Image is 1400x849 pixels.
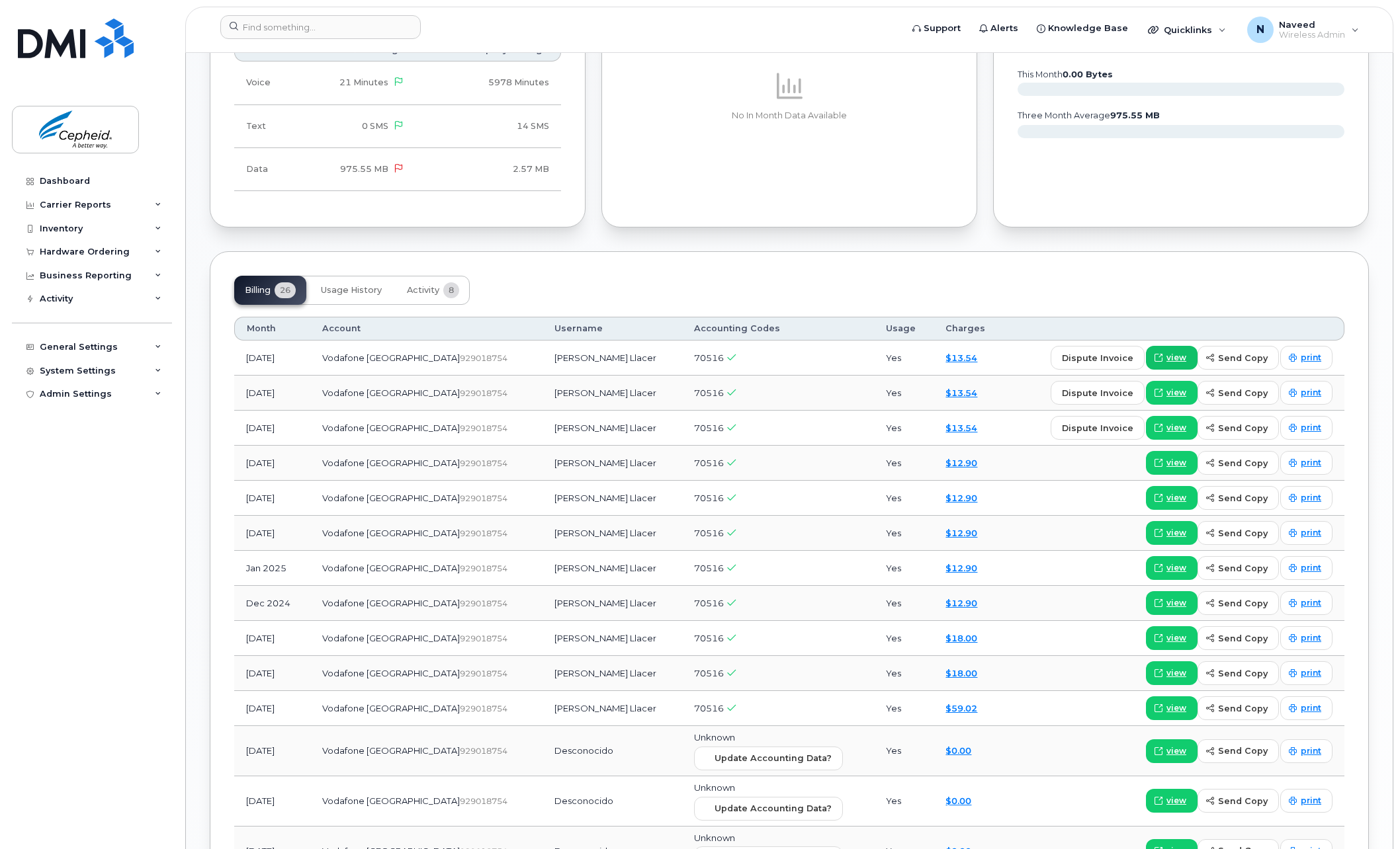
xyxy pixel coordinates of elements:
[1051,381,1145,405] button: dispute invoice
[1301,795,1321,807] span: print
[694,633,724,643] span: 70516
[322,563,460,573] span: Vodafone [GEOGRAPHIC_DATA]
[1301,667,1321,679] span: print
[715,752,832,764] span: Update Accounting Data?
[543,656,682,691] td: [PERSON_NAME] Llacer
[1218,597,1268,610] span: send copy
[1028,15,1137,42] a: Knowledge Base
[460,633,507,643] span: 929018754
[1198,696,1279,720] button: send copy
[1218,702,1268,715] span: send copy
[694,668,724,678] span: 70516
[234,376,310,411] td: [DATE]
[1146,696,1198,720] a: view
[234,656,310,691] td: [DATE]
[543,586,682,621] td: [PERSON_NAME] Llacer
[1198,661,1279,685] button: send copy
[1279,19,1345,30] span: Naveed
[1218,667,1268,680] span: send copy
[874,516,934,551] td: Yes
[310,317,543,341] th: Account
[1280,661,1333,685] a: print
[945,458,977,468] a: $12.90
[874,341,934,376] td: Yes
[1166,745,1186,757] span: view
[234,691,310,726] td: [DATE]
[234,726,310,776] td: [DATE]
[694,732,735,743] span: Unknown
[874,551,934,586] td: Yes
[1166,527,1186,539] span: view
[945,563,977,573] a: $12.90
[694,747,843,770] button: Update Accounting Data?
[1198,346,1279,370] button: send copy
[1166,562,1186,574] span: view
[234,516,310,551] td: [DATE]
[460,796,507,806] span: 929018754
[543,341,682,376] td: [PERSON_NAME] Llacer
[322,387,460,398] span: Vodafone [GEOGRAPHIC_DATA]
[1280,451,1333,475] a: print
[1218,745,1268,757] span: send copy
[1062,352,1133,364] span: dispute invoice
[1342,791,1390,839] iframe: Messenger Launcher
[934,317,1004,341] th: Charges
[1062,422,1133,434] span: dispute invoice
[1279,30,1345,40] span: Wireless Admin
[874,481,934,516] td: Yes
[460,746,507,756] span: 929018754
[234,446,310,481] td: [DATE]
[460,388,507,398] span: 929018754
[626,110,953,122] p: No In Month Data Available
[322,633,460,643] span: Vodafone [GEOGRAPHIC_DATA]
[234,621,310,656] td: [DATE]
[1280,346,1333,370] a: print
[990,22,1018,35] span: Alerts
[874,621,934,656] td: Yes
[322,352,460,363] span: Vodafone [GEOGRAPHIC_DATA]
[543,551,682,586] td: [PERSON_NAME] Llacer
[543,411,682,446] td: [PERSON_NAME] Llacer
[1166,422,1186,434] span: view
[1280,416,1333,440] a: print
[234,105,298,148] td: Text
[460,563,507,573] span: 929018754
[234,551,310,586] td: Jan 2025
[1051,416,1145,440] button: dispute invoice
[1301,492,1321,504] span: print
[322,528,460,538] span: Vodafone [GEOGRAPHIC_DATA]
[1280,789,1333,813] a: print
[1198,789,1279,813] button: send copy
[1166,597,1186,609] span: view
[945,387,977,398] a: $13.54
[543,516,682,551] td: [PERSON_NAME] Llacer
[694,782,735,793] span: Unknown
[1280,739,1333,763] a: print
[460,423,507,433] span: 929018754
[234,148,298,191] td: Data
[1301,702,1321,714] span: print
[1301,457,1321,469] span: print
[1166,795,1186,807] span: view
[1280,626,1333,650] a: print
[322,493,460,503] span: Vodafone [GEOGRAPHIC_DATA]
[1146,521,1198,545] a: view
[945,795,971,806] a: $0.00
[874,776,934,827] td: Yes
[443,282,459,298] span: 8
[945,633,977,643] a: $18.00
[416,105,561,148] td: 14 SMS
[945,493,977,503] a: $12.90
[715,802,832,815] span: Update Accounting Data?
[322,745,460,756] span: Vodafone [GEOGRAPHIC_DATA]
[945,598,977,608] a: $12.90
[322,795,460,806] span: Vodafone [GEOGRAPHIC_DATA]
[694,387,724,398] span: 70516
[694,528,724,538] span: 70516
[460,458,507,468] span: 929018754
[945,423,977,433] a: $13.54
[543,776,682,827] td: Desconocido
[1256,22,1264,38] span: N
[1218,527,1268,540] span: send copy
[1218,492,1268,505] span: send copy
